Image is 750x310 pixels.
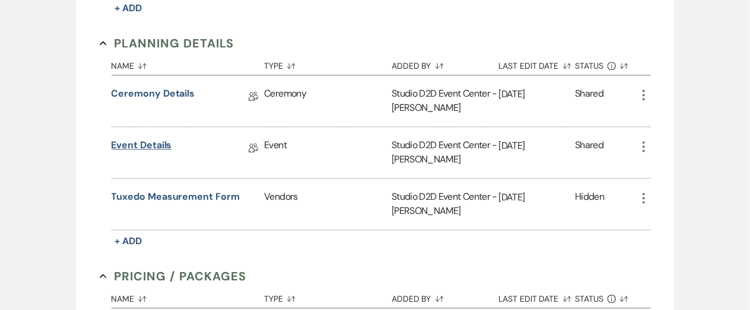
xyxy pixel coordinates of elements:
span: + Add [115,2,142,14]
button: Last Edit Date [499,52,576,75]
div: Event [264,127,392,178]
p: [DATE] [499,190,576,205]
div: Studio D2D Event Center - [PERSON_NAME] [392,75,498,126]
div: Ceremony [264,75,392,126]
p: [DATE] [499,87,576,102]
button: Status [575,285,636,308]
div: Shared [575,138,603,167]
div: Studio D2D Event Center - [PERSON_NAME] [392,178,498,229]
a: Ceremony Details [112,87,195,105]
button: Tuxedo Measurement Form [112,190,240,204]
button: Name [112,52,265,75]
a: Event Details [112,138,172,156]
div: Studio D2D Event Center - [PERSON_NAME] [392,127,498,178]
button: Added By [392,52,498,75]
button: Pricing / Packages [100,267,247,285]
button: Type [264,285,392,308]
div: Shared [575,87,603,115]
span: + Add [115,235,142,247]
span: Status [575,295,603,303]
button: Status [575,52,636,75]
button: Last Edit Date [499,285,576,308]
button: Name [112,285,265,308]
button: Added By [392,285,498,308]
button: + Add [112,233,146,250]
span: Status [575,62,603,70]
div: Hidden [575,190,604,218]
div: Vendors [264,178,392,229]
button: Type [264,52,392,75]
button: Planning Details [100,34,234,52]
p: [DATE] [499,138,576,154]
